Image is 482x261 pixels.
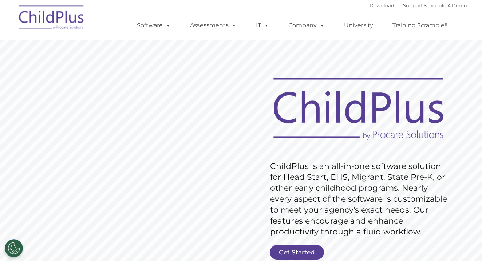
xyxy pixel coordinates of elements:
rs-layer: ChildPlus is an all-in-one software solution for Head Start, EHS, Migrant, State Pre-K, or other ... [270,161,451,237]
button: Cookies Settings [5,239,23,257]
a: Download [370,3,394,8]
a: Company [281,18,332,33]
img: ChildPlus by Procare Solutions [15,0,88,37]
a: Get Started [270,245,324,260]
font: | [370,3,467,8]
a: Training Scramble!! [385,18,455,33]
a: Support [403,3,422,8]
a: IT [249,18,276,33]
a: Assessments [183,18,244,33]
a: Schedule A Demo [424,3,467,8]
a: University [337,18,380,33]
a: Software [130,18,178,33]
